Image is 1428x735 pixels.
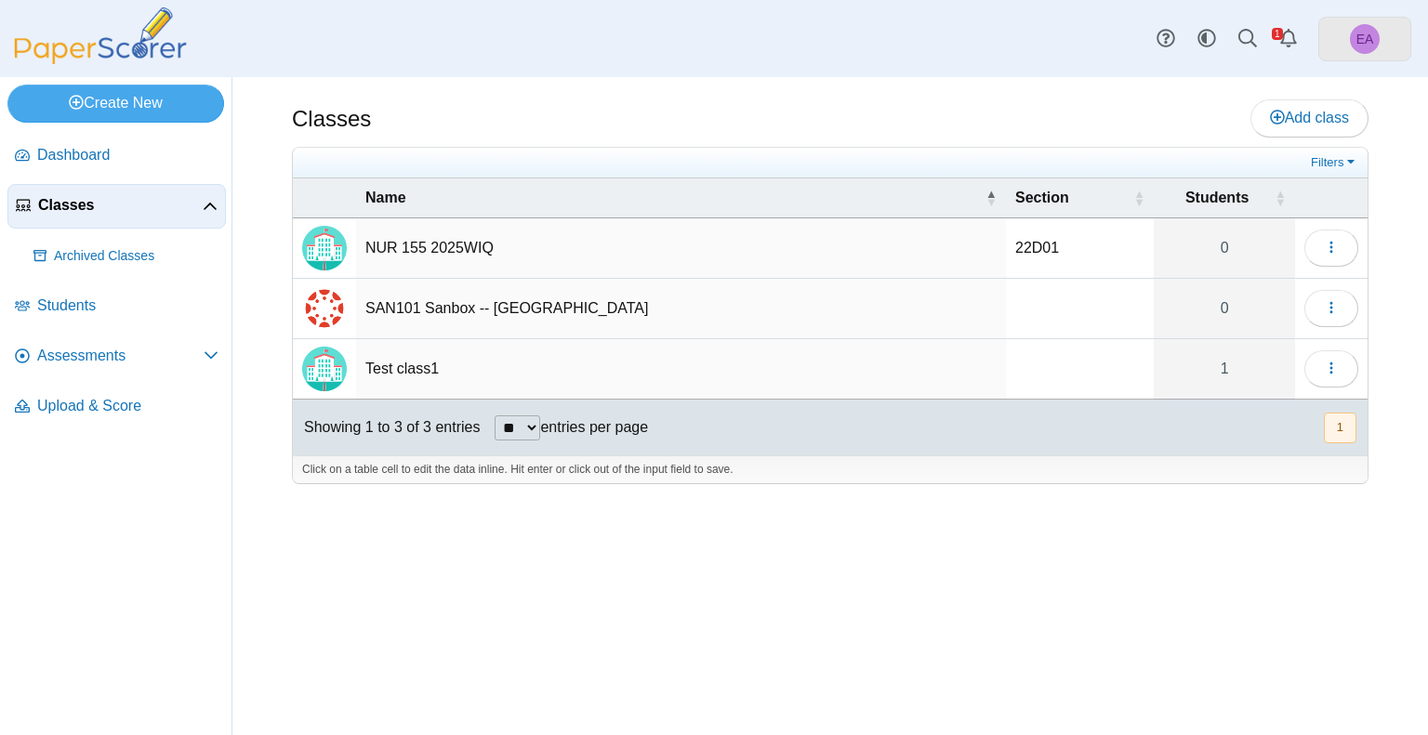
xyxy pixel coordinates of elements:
[7,335,226,379] a: Assessments
[37,396,218,416] span: Upload & Score
[1356,33,1374,46] span: Enterprise Architecture
[7,284,226,329] a: Students
[1154,218,1295,278] a: 0
[1324,413,1356,443] button: 1
[1350,24,1380,54] span: Enterprise Architecture
[365,188,982,208] span: Name
[1275,189,1286,207] span: Students : Activate to sort
[356,218,1006,279] td: NUR 155 2025WIQ
[985,189,997,207] span: Name : Activate to invert sorting
[37,346,204,366] span: Assessments
[356,279,1006,339] td: SAN101 Sanbox -- [GEOGRAPHIC_DATA]
[1322,413,1356,443] nav: pagination
[1270,110,1349,125] span: Add class
[1250,99,1368,137] a: Add class
[7,184,226,229] a: Classes
[7,51,193,67] a: PaperScorer
[1306,153,1363,172] a: Filters
[7,134,226,178] a: Dashboard
[540,419,648,435] label: entries per page
[7,7,193,64] img: PaperScorer
[292,103,371,135] h1: Classes
[26,234,226,279] a: Archived Classes
[1015,188,1130,208] span: Section
[38,195,203,216] span: Classes
[7,85,224,122] a: Create New
[302,347,347,391] img: Locally created class
[302,286,347,331] img: External class connected through Canvas
[1268,19,1309,59] a: Alerts
[37,295,218,316] span: Students
[1163,188,1271,208] span: Students
[1318,17,1411,61] a: Enterprise Architecture
[1006,218,1154,279] td: 22D01
[293,455,1368,483] div: Click on a table cell to edit the data inline. Hit enter or click out of the input field to save.
[293,400,480,455] div: Showing 1 to 3 of 3 entries
[54,247,218,266] span: Archived Classes
[1154,279,1295,338] a: 0
[7,385,226,429] a: Upload & Score
[302,226,347,270] img: Locally created class
[37,145,218,165] span: Dashboard
[1133,189,1144,207] span: Section : Activate to sort
[356,339,1006,400] td: Test class1
[1154,339,1295,399] a: 1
